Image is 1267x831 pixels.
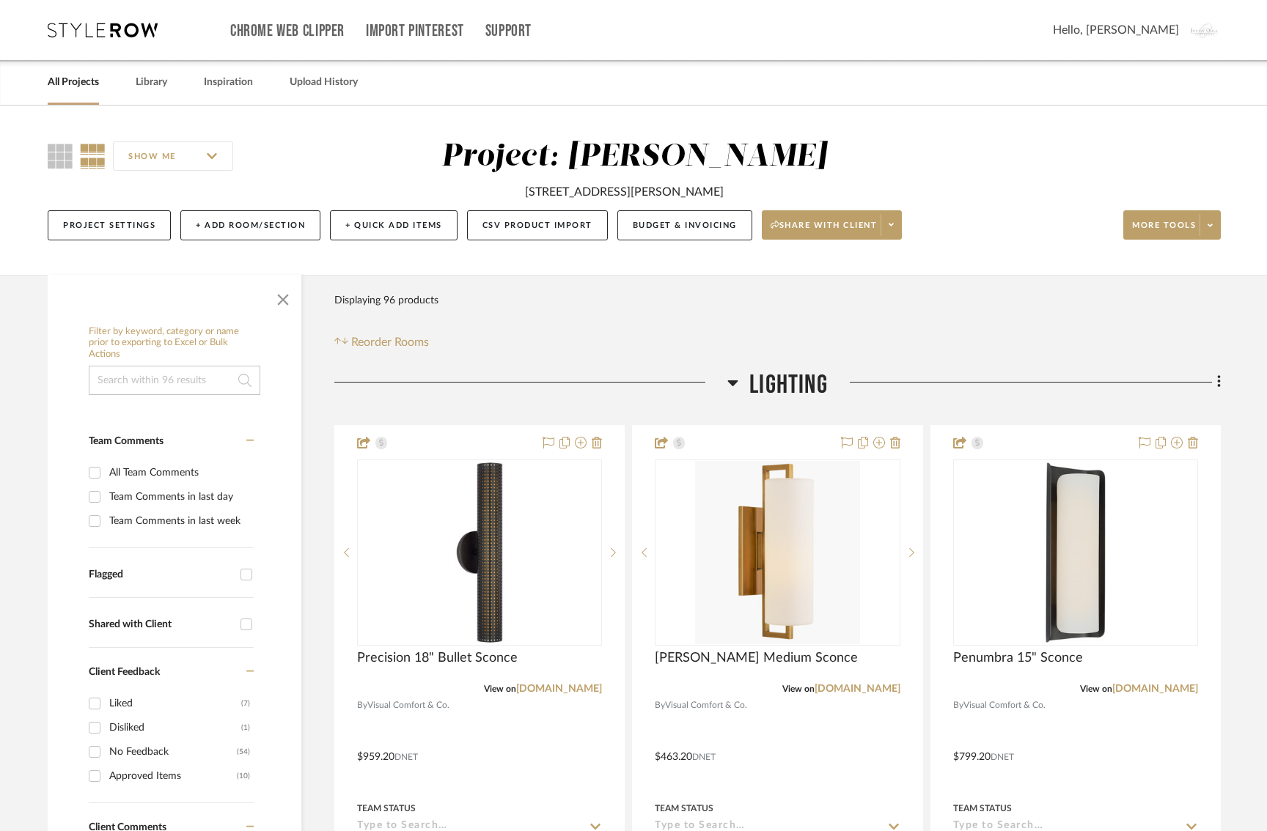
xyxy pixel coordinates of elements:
h6: Filter by keyword, category or name prior to exporting to Excel or Bulk Actions [89,326,260,361]
span: Team Comments [89,436,164,446]
button: + Add Room/Section [180,210,320,240]
button: Budget & Invoicing [617,210,752,240]
img: Bowen Medium Sconce [695,461,861,644]
div: Team Status [357,802,416,815]
a: [DOMAIN_NAME] [516,684,602,694]
span: Precision 18" Bullet Sconce [357,650,518,666]
div: Team Status [953,802,1012,815]
span: Reorder Rooms [351,333,429,351]
button: More tools [1123,210,1221,240]
span: Penumbra 15" Sconce [953,650,1083,666]
img: Precision 18" Bullet Sconce [388,461,571,644]
button: CSV Product Import [467,210,608,240]
span: View on [484,684,516,693]
button: Close [268,282,298,311]
span: View on [1080,684,1112,693]
button: Project Settings [48,210,171,240]
span: More tools [1132,220,1196,242]
span: View on [782,684,815,693]
span: Visual Comfort & Co. [367,698,449,712]
div: Flagged [89,569,233,581]
div: [STREET_ADDRESS][PERSON_NAME] [525,183,724,201]
div: Displaying 96 products [334,286,438,315]
span: By [357,698,367,712]
a: Import Pinterest [366,25,464,37]
img: avatar [1190,15,1221,45]
div: (1) [241,716,250,739]
div: No Feedback [109,740,237,764]
div: Shared with Client [89,618,233,631]
img: Penumbra 15" Sconce [984,461,1167,644]
div: (7) [241,692,250,715]
div: (10) [237,764,250,788]
a: Support [485,25,532,37]
a: Inspiration [204,73,253,92]
div: Team Status [655,802,713,815]
span: [PERSON_NAME] Medium Sconce [655,650,858,666]
span: Visual Comfort & Co. [963,698,1046,712]
div: Project: [PERSON_NAME] [441,141,827,172]
button: + Quick Add Items [330,210,458,240]
button: Share with client [762,210,903,240]
a: [DOMAIN_NAME] [1112,684,1198,694]
span: By [655,698,665,712]
span: By [953,698,963,712]
div: (54) [237,740,250,764]
input: Search within 96 results [89,366,260,395]
span: Share with client [771,220,878,242]
span: Visual Comfort & Co. [665,698,747,712]
span: Client Feedback [89,667,160,677]
span: Lighting [749,369,828,401]
a: Chrome Web Clipper [230,25,345,37]
a: All Projects [48,73,99,92]
div: Liked [109,692,241,715]
a: [DOMAIN_NAME] [815,684,900,694]
div: All Team Comments [109,461,250,484]
a: Library [136,73,167,92]
div: Approved Items [109,764,237,788]
div: Team Comments in last week [109,509,250,533]
a: Upload History [290,73,358,92]
button: Reorder Rooms [334,333,429,351]
span: Hello, [PERSON_NAME] [1053,21,1179,39]
div: Team Comments in last day [109,485,250,509]
div: Disliked [109,716,241,739]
